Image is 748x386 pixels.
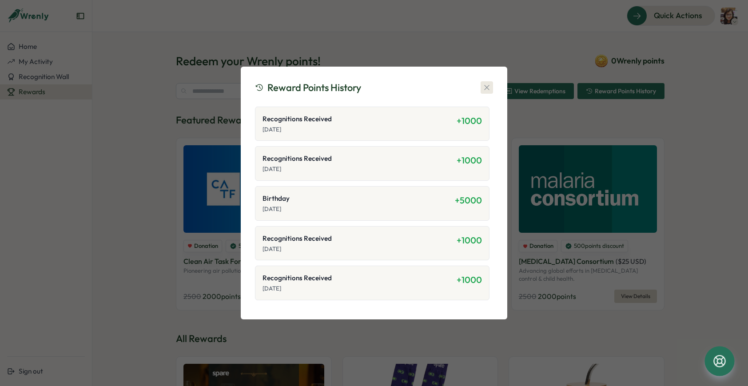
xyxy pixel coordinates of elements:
[263,114,332,124] span: Recognitions Received
[255,81,361,95] div: Reward Points History
[263,234,332,243] span: Recognitions Received
[457,115,482,126] span: + 1000
[263,285,457,293] p: [DATE]
[457,235,482,246] span: + 1000
[263,194,290,203] span: Birthday
[263,126,457,134] p: [DATE]
[457,274,482,285] span: + 1000
[263,154,332,163] span: Recognitions Received
[263,205,455,213] p: [DATE]
[263,165,457,173] p: [DATE]
[263,273,332,283] span: Recognitions Received
[457,155,482,166] span: + 1000
[455,195,482,206] span: + 5000
[263,245,457,253] p: [DATE]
